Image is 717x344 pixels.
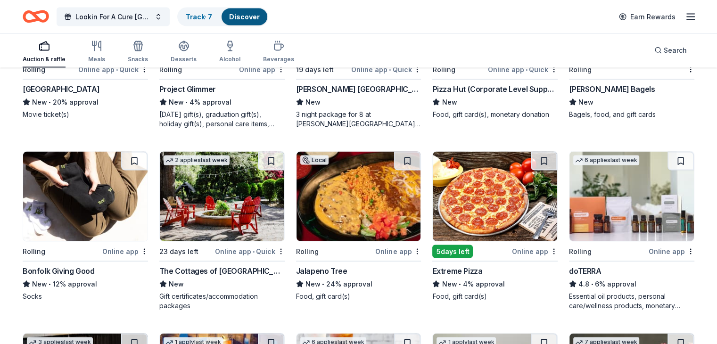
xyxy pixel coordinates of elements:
[159,83,216,95] div: Project Glimmer
[23,278,148,290] div: 12% approval
[23,37,66,68] button: Auction & raffle
[49,280,51,288] span: •
[164,156,230,165] div: 2 applies last week
[159,110,285,129] div: [DATE] gift(s), graduation gift(s), holiday gift(s), personal care items, one-on-one career coach...
[305,97,321,108] span: New
[432,83,558,95] div: Pizza Hut (Corporate Level Support)
[49,98,51,106] span: •
[569,64,592,75] div: Rolling
[160,152,284,241] img: Image for The Cottages of Napa Valley
[296,110,421,129] div: 3 night package for 8 at [PERSON_NAME][GEOGRAPHIC_DATA] in [US_STATE]'s [GEOGRAPHIC_DATA] (Charit...
[88,56,105,63] div: Meals
[23,56,66,63] div: Auction & raffle
[159,292,285,311] div: Gift certificates/accommodation packages
[32,97,47,108] span: New
[23,246,45,257] div: Rolling
[263,37,294,68] button: Beverages
[569,265,601,277] div: doTERRA
[23,83,99,95] div: [GEOGRAPHIC_DATA]
[569,278,694,290] div: 6% approval
[253,248,255,255] span: •
[296,151,421,301] a: Image for Jalapeno TreeLocalRollingOnline appJalapeno TreeNew•24% approvalFood, gift card(s)
[263,56,294,63] div: Beverages
[219,56,240,63] div: Alcohol
[159,97,285,108] div: 4% approval
[32,278,47,290] span: New
[159,265,285,277] div: The Cottages of [GEOGRAPHIC_DATA]
[300,156,329,165] div: Local
[591,280,593,288] span: •
[433,152,557,241] img: Image for Extreme Pizza
[432,245,473,258] div: 5 days left
[159,151,285,311] a: Image for The Cottages of Napa Valley2 applieslast week23 days leftOnline app•QuickThe Cottages o...
[569,292,694,311] div: Essential oil products, personal care/wellness products, monetary donations
[442,97,457,108] span: New
[459,280,461,288] span: •
[647,41,694,60] button: Search
[296,292,421,301] div: Food, gift card(s)
[664,45,687,56] span: Search
[219,37,240,68] button: Alcohol
[432,292,558,301] div: Food, gift card(s)
[57,8,170,26] button: Lookin For A Cure [GEOGRAPHIC_DATA]
[116,66,118,74] span: •
[23,292,148,301] div: Socks
[389,66,391,74] span: •
[102,246,148,257] div: Online app
[569,152,694,241] img: Image for doTERRA
[177,8,268,26] button: Track· 7Discover
[23,6,49,28] a: Home
[569,246,592,257] div: Rolling
[573,156,639,165] div: 6 applies last week
[229,13,260,21] a: Discover
[578,97,593,108] span: New
[215,246,285,257] div: Online app Quick
[305,278,321,290] span: New
[432,151,558,301] a: Image for Extreme Pizza5days leftOnline appExtreme PizzaNew•4% approvalFood, gift card(s)
[23,151,148,301] a: Image for Bonfolk Giving GoodRollingOnline appBonfolk Giving GoodNew•12% approvalSocks
[78,64,148,75] div: Online app Quick
[296,246,319,257] div: Rolling
[569,83,655,95] div: [PERSON_NAME] Bagels
[128,37,148,68] button: Snacks
[296,83,421,95] div: [PERSON_NAME] [GEOGRAPHIC_DATA] and Retreat
[297,152,421,241] img: Image for Jalapeno Tree
[239,64,285,75] div: Online app
[296,265,347,277] div: Jalapeno Tree
[128,56,148,63] div: Snacks
[375,246,421,257] div: Online app
[569,110,694,119] div: Bagels, food, and gift cards
[526,66,527,74] span: •
[159,246,198,257] div: 23 days left
[171,56,197,63] div: Desserts
[23,152,148,241] img: Image for Bonfolk Giving Good
[185,98,188,106] span: •
[169,97,184,108] span: New
[169,278,184,290] span: New
[23,64,45,75] div: Rolling
[186,13,212,21] a: Track· 7
[488,64,558,75] div: Online app Quick
[351,64,421,75] div: Online app Quick
[512,246,558,257] div: Online app
[88,37,105,68] button: Meals
[649,246,694,257] div: Online app
[322,280,324,288] span: •
[23,265,94,277] div: Bonfolk Giving Good
[296,64,334,75] div: 19 days left
[75,11,151,23] span: Lookin For A Cure [GEOGRAPHIC_DATA]
[23,110,148,119] div: Movie ticket(s)
[23,97,148,108] div: 20% approval
[578,278,589,290] span: 4.8
[569,151,694,311] a: Image for doTERRA6 applieslast weekRollingOnline appdoTERRA4.8•6% approvalEssential oil products,...
[432,64,455,75] div: Rolling
[159,64,182,75] div: Rolling
[613,8,681,25] a: Earn Rewards
[442,278,457,290] span: New
[171,37,197,68] button: Desserts
[296,278,421,290] div: 24% approval
[432,265,482,277] div: Extreme Pizza
[432,278,558,290] div: 4% approval
[432,110,558,119] div: Food, gift card(s), monetary donation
